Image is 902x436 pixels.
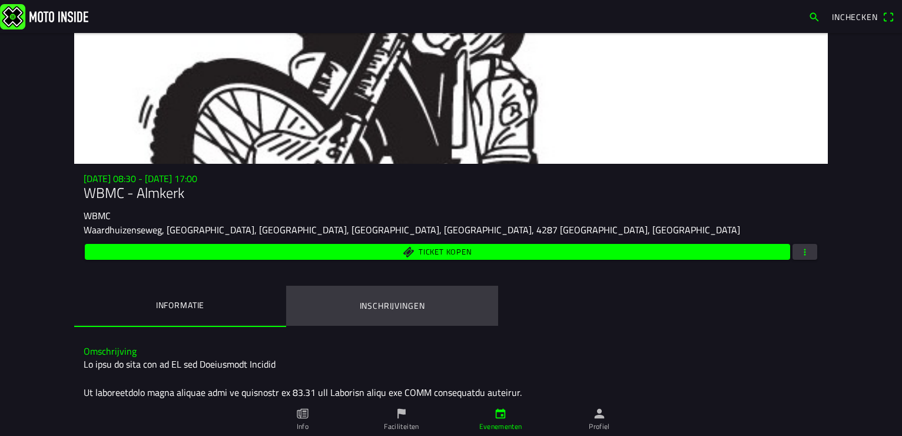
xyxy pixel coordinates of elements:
h1: WBMC - Almkerk [84,184,818,202]
ion-icon: papier [296,407,309,420]
ion-label: Evenementen [479,421,522,432]
span: Inchecken [832,11,878,23]
ion-icon: persoon [593,407,606,420]
ion-text: WBMC [84,209,111,223]
a: zoeken [802,6,826,27]
ion-label: Inschrijvingen [360,299,425,312]
h3: [DATE] 08:30 - [DATE] 17:00 [84,173,818,184]
ion-label: Informatie [156,299,204,312]
ion-icon: vlag [395,407,408,420]
ion-text: Waardhuizenseweg, [GEOGRAPHIC_DATA], [GEOGRAPHIC_DATA], [GEOGRAPHIC_DATA], [GEOGRAPHIC_DATA], 428... [84,223,740,237]
span: Ticket kopen [419,248,472,256]
ion-label: Faciliteiten [384,421,419,432]
ion-label: Profiel [589,421,610,432]
h3: Omschrijving [84,346,818,357]
a: IncheckenQR-scanner [826,6,900,27]
ion-icon: kalender [494,407,507,420]
ion-label: Info [297,421,309,432]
